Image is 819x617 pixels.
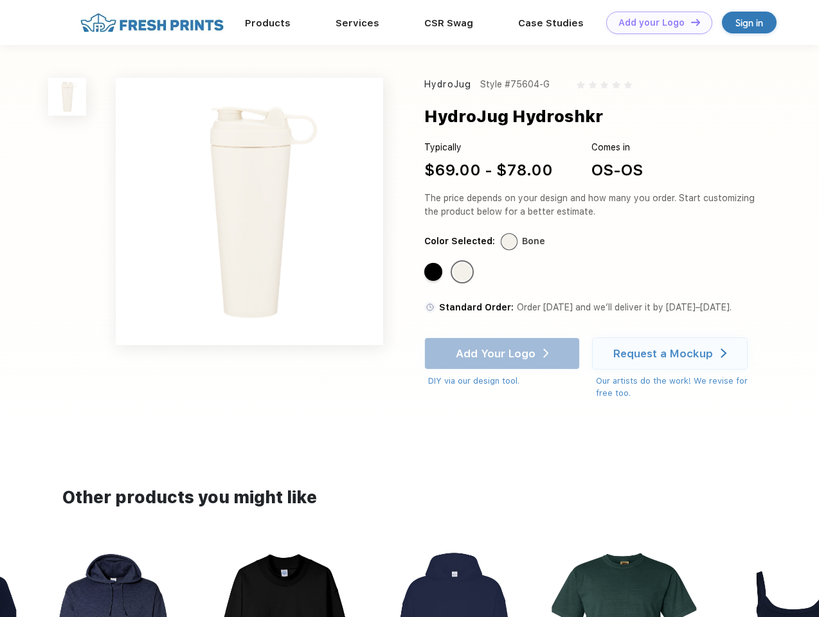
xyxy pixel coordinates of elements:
[591,141,643,154] div: Comes in
[424,159,553,182] div: $69.00 - $78.00
[612,81,620,89] img: gray_star.svg
[624,81,632,89] img: gray_star.svg
[735,15,763,30] div: Sign in
[76,12,228,34] img: fo%20logo%202.webp
[517,302,732,312] span: Order [DATE] and we’ll deliver it by [DATE]–[DATE].
[596,375,760,400] div: Our artists do the work! We revise for free too.
[618,17,685,28] div: Add your Logo
[589,81,597,89] img: gray_star.svg
[600,81,608,89] img: gray_star.svg
[691,19,700,26] img: DT
[453,263,471,281] div: Bone
[424,192,760,219] div: The price depends on your design and how many you order. Start customizing the product below for ...
[424,141,553,154] div: Typically
[577,81,584,89] img: gray_star.svg
[721,348,726,358] img: white arrow
[522,235,545,248] div: Bone
[480,78,550,91] div: Style #75604-G
[722,12,777,33] a: Sign in
[424,104,603,129] div: HydroJug Hydroshkr
[245,17,291,29] a: Products
[116,78,383,345] img: func=resize&h=640
[439,302,514,312] span: Standard Order:
[424,78,471,91] div: HydroJug
[424,235,495,248] div: Color Selected:
[424,263,442,281] div: Black
[591,159,643,182] div: OS-OS
[62,485,756,510] div: Other products you might like
[613,347,713,360] div: Request a Mockup
[48,78,86,116] img: func=resize&h=100
[424,301,436,313] img: standard order
[428,375,580,388] div: DIY via our design tool.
